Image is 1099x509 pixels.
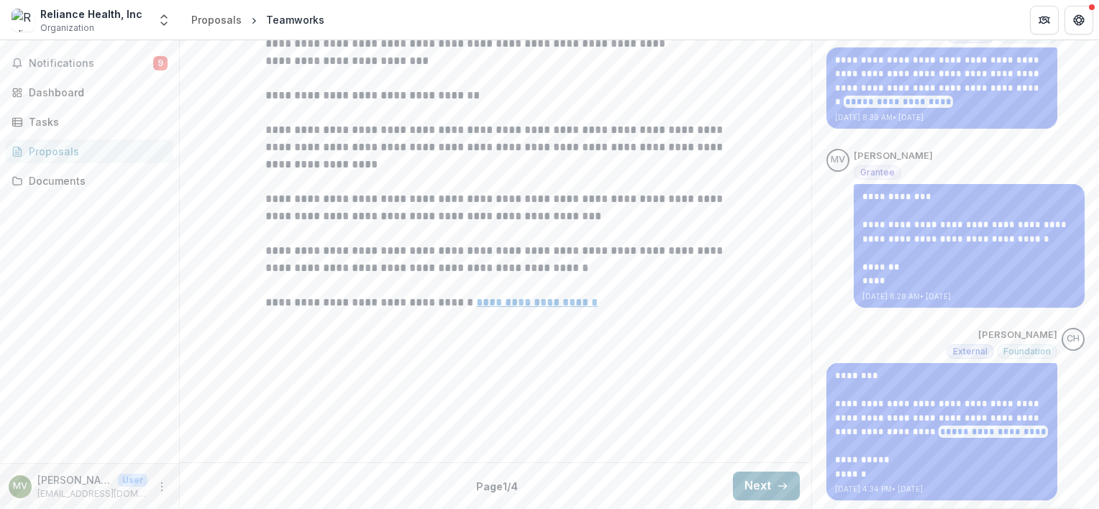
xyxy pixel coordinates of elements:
[12,9,35,32] img: Reliance Health, Inc
[154,6,174,35] button: Open entity switcher
[6,52,173,75] button: Notifications9
[29,114,162,129] div: Tasks
[118,474,147,487] p: User
[6,81,173,104] a: Dashboard
[835,112,1049,123] p: [DATE] 8:39 AM • [DATE]
[186,9,330,30] nav: breadcrumb
[191,12,242,27] div: Proposals
[37,472,112,487] p: [PERSON_NAME]
[266,12,324,27] div: Teamworks
[6,169,173,193] a: Documents
[733,472,800,500] button: Next
[1030,6,1059,35] button: Partners
[854,149,933,163] p: [PERSON_NAME]
[29,58,153,70] span: Notifications
[1067,334,1080,344] div: Carli Herz
[862,291,1076,302] p: [DATE] 8:28 AM • [DATE]
[831,155,845,165] div: Mike Van Vlaenderen
[29,173,162,188] div: Documents
[860,168,895,178] span: Grantee
[13,482,27,491] div: Mike Van Vlaenderen
[953,347,988,357] span: External
[6,110,173,134] a: Tasks
[37,487,147,500] p: [EMAIL_ADDRESS][DOMAIN_NAME]
[835,484,1049,495] p: [DATE] 4:34 PM • [DATE]
[1064,6,1093,35] button: Get Help
[1003,347,1051,357] span: Foundation
[6,139,173,163] a: Proposals
[40,6,142,22] div: Reliance Health, Inc
[153,56,168,70] span: 9
[40,22,94,35] span: Organization
[29,144,162,159] div: Proposals
[29,85,162,100] div: Dashboard
[186,9,247,30] a: Proposals
[476,479,518,494] p: Page 1 / 4
[153,478,170,495] button: More
[978,328,1057,342] p: [PERSON_NAME]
